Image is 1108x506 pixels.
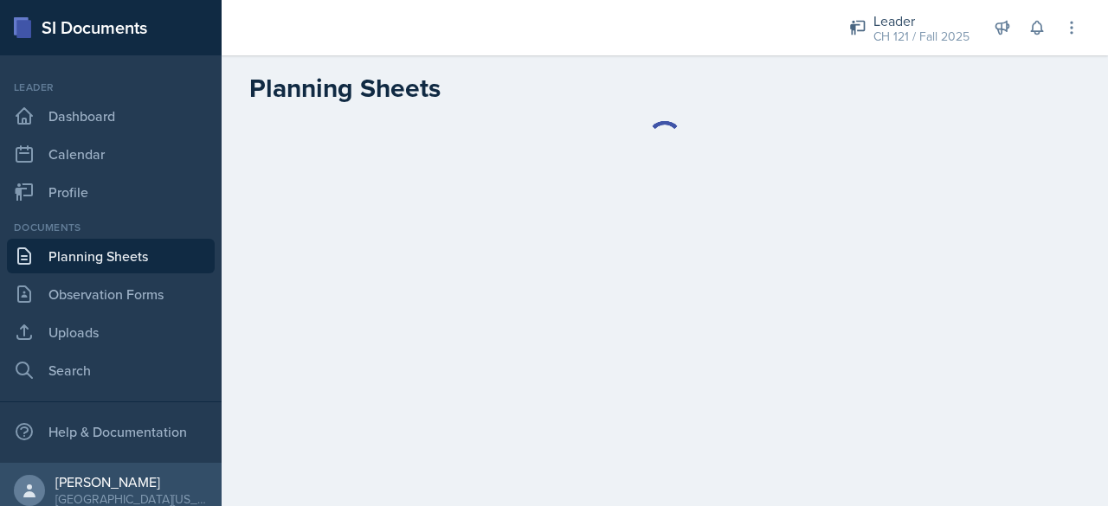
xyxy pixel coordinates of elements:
[7,353,215,388] a: Search
[7,277,215,311] a: Observation Forms
[55,473,208,490] div: [PERSON_NAME]
[7,315,215,349] a: Uploads
[249,73,441,104] h2: Planning Sheets
[7,239,215,273] a: Planning Sheets
[7,220,215,235] div: Documents
[873,10,969,31] div: Leader
[873,28,969,46] div: CH 121 / Fall 2025
[7,99,215,133] a: Dashboard
[7,80,215,95] div: Leader
[7,414,215,449] div: Help & Documentation
[7,137,215,171] a: Calendar
[7,175,215,209] a: Profile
